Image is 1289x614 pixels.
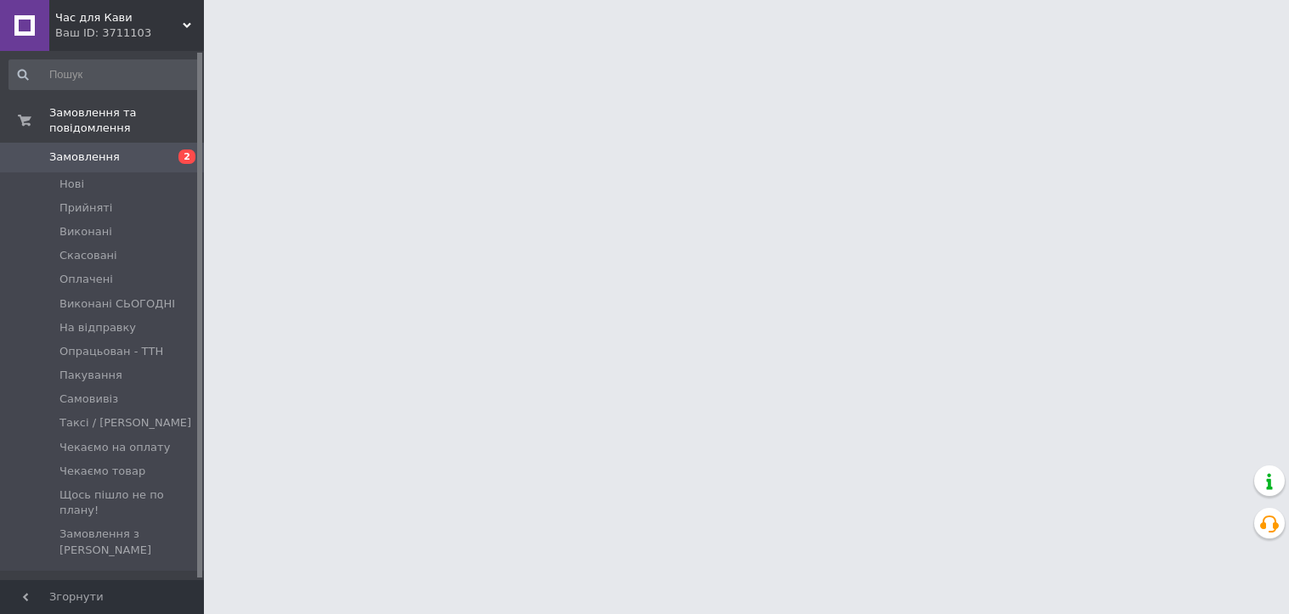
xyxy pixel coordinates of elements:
span: Чекаємо товар [59,464,145,479]
span: 2 [178,149,195,164]
span: Опрацьован - ТТН [59,344,163,359]
span: Виконані СЬОГОДНІ [59,296,175,312]
span: Нові [59,177,84,192]
span: Повідомлення [49,577,132,593]
span: Замовлення [49,149,120,165]
span: Прийняті [59,200,112,216]
span: Пакування [59,368,122,383]
span: Скасовані [59,248,117,263]
span: Самовивіз [59,391,118,407]
span: Чекаємо на оплату [59,440,170,455]
span: Замовлення та повідомлення [49,105,204,136]
span: Таксі / [PERSON_NAME] [59,415,191,431]
span: На відправку [59,320,136,335]
span: Виконані [59,224,112,239]
div: Ваш ID: 3711103 [55,25,204,41]
span: Оплачені [59,272,113,287]
input: Пошук [8,59,201,90]
span: Замовлення з [PERSON_NAME] [59,527,199,557]
span: Час для Кави [55,10,183,25]
span: Щось пішло не по плану! [59,487,199,518]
